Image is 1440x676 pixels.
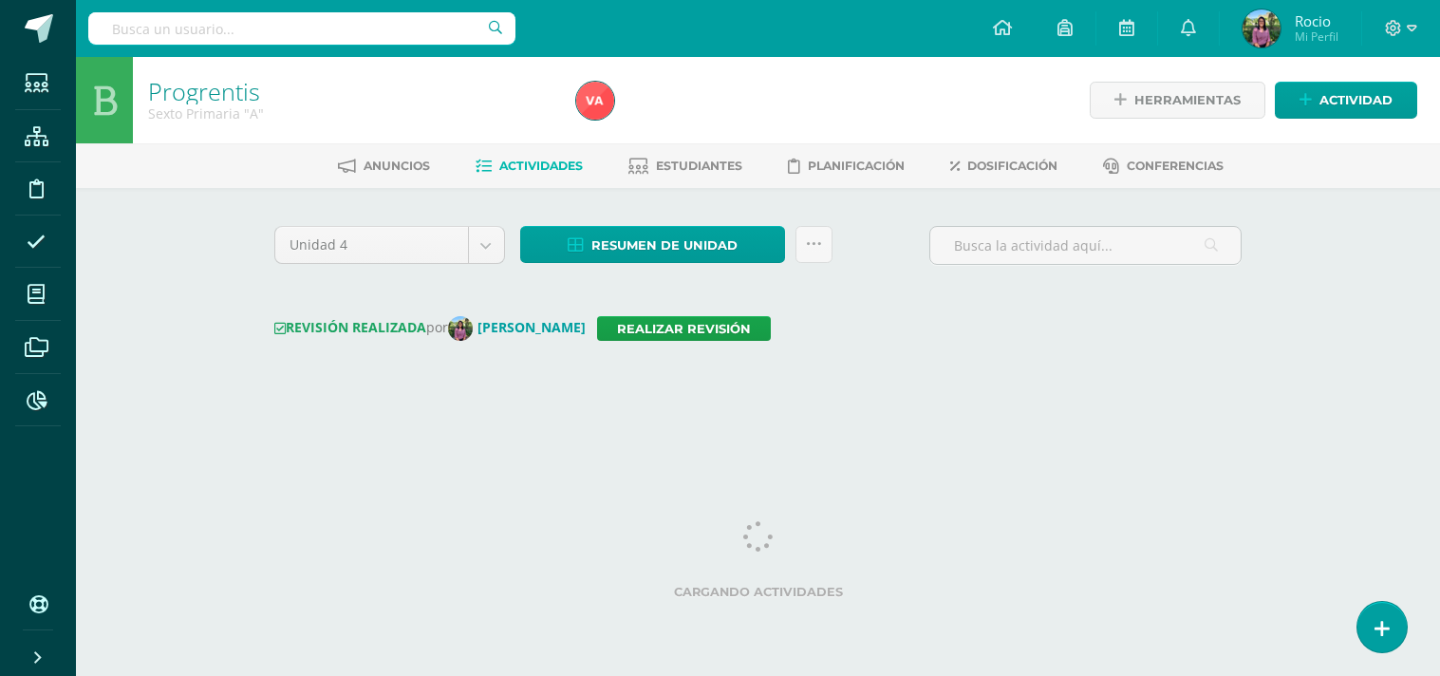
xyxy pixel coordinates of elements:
a: Estudiantes [628,151,742,181]
a: Dosificación [950,151,1057,181]
span: Dosificación [967,159,1057,173]
input: Busca un usuario... [88,12,515,45]
a: [PERSON_NAME] [448,318,597,336]
span: Mi Perfil [1295,28,1338,45]
span: Planificación [808,159,905,173]
a: Planificación [788,151,905,181]
strong: REVISIÓN REALIZADA [274,318,426,336]
span: Actividad [1319,83,1393,118]
h1: Progrentis [148,78,553,104]
span: Rocio [1295,11,1338,30]
span: Herramientas [1134,83,1241,118]
strong: [PERSON_NAME] [477,318,586,336]
a: Resumen de unidad [520,226,785,263]
img: ed5d616ba0f764b5d7c97a1e5ffb2c75.png [1243,9,1281,47]
a: Actividad [1275,82,1417,119]
label: Cargando actividades [274,585,1243,599]
div: Sexto Primaria 'A' [148,104,553,122]
a: Conferencias [1103,151,1224,181]
a: Unidad 4 [275,227,504,263]
span: Conferencias [1127,159,1224,173]
span: Unidad 4 [290,227,454,263]
a: Progrentis [148,75,260,107]
span: Anuncios [364,159,430,173]
a: Realizar revisión [597,316,771,341]
img: 6807c5323162acbe3edc21b6c5907a5a.png [448,316,473,341]
span: Actividades [499,159,583,173]
div: por [274,316,1243,341]
span: Estudiantes [656,159,742,173]
img: 5ef59e455bde36dc0487bc51b4dad64e.png [576,82,614,120]
span: Resumen de unidad [591,228,738,263]
a: Actividades [476,151,583,181]
a: Anuncios [338,151,430,181]
a: Herramientas [1090,82,1265,119]
input: Busca la actividad aquí... [930,227,1241,264]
